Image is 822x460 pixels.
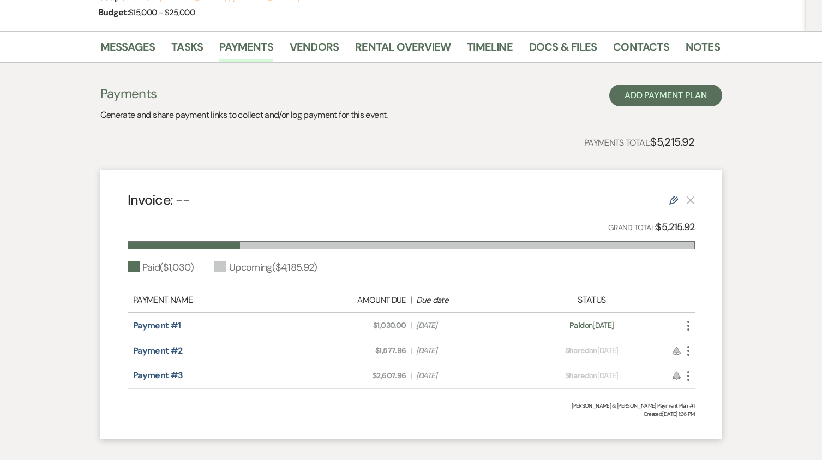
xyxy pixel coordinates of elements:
span: Shared [565,345,589,355]
p: Grand Total: [608,219,695,235]
span: | [410,370,411,381]
a: Messages [100,38,155,62]
span: -- [176,191,190,209]
strong: $5,215.92 [656,220,694,234]
div: [PERSON_NAME] & [PERSON_NAME] Payment Plan #1 [128,402,695,410]
span: [DATE] [416,345,517,356]
span: [DATE] [416,320,517,331]
div: on [DATE] [522,345,661,356]
p: Payments Total: [584,133,695,151]
a: Payment #1 [133,320,181,331]
strong: $5,215.92 [650,135,694,149]
a: Payment #3 [133,369,183,381]
a: Contacts [613,38,669,62]
div: Amount Due [305,294,406,307]
div: Upcoming ( $4,185.92 ) [214,260,317,275]
div: | [300,294,523,307]
div: Status [522,294,661,307]
a: Timeline [467,38,513,62]
span: $2,607.96 [305,370,406,381]
div: Paid ( $1,030 ) [128,260,194,275]
button: Add Payment Plan [609,85,722,106]
span: Created: [DATE] 1:36 PM [128,410,695,418]
span: $1,577.96 [305,345,406,356]
div: Due date [416,294,517,307]
a: Rental Overview [355,38,451,62]
div: Payment Name [133,294,300,307]
a: Vendors [290,38,339,62]
div: on [DATE] [522,320,661,331]
span: $15,000 - $25,000 [129,7,195,18]
a: Payment #2 [133,345,183,356]
span: | [410,345,411,356]
h3: Payments [100,85,388,103]
span: | [410,320,411,331]
a: Tasks [171,38,203,62]
a: Notes [686,38,720,62]
span: Budget: [98,7,129,18]
h4: Invoice: [128,190,190,210]
a: Docs & Files [529,38,597,62]
span: Shared [565,371,589,380]
p: Generate and share payment links to collect and/or log payment for this event. [100,108,388,122]
span: Paid [569,320,584,330]
a: Payments [219,38,273,62]
div: on [DATE] [522,370,661,381]
button: This payment plan cannot be deleted because it contains links that have been paid through Weven’s... [686,195,695,205]
span: [DATE] [416,370,517,381]
span: $1,030.00 [305,320,406,331]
